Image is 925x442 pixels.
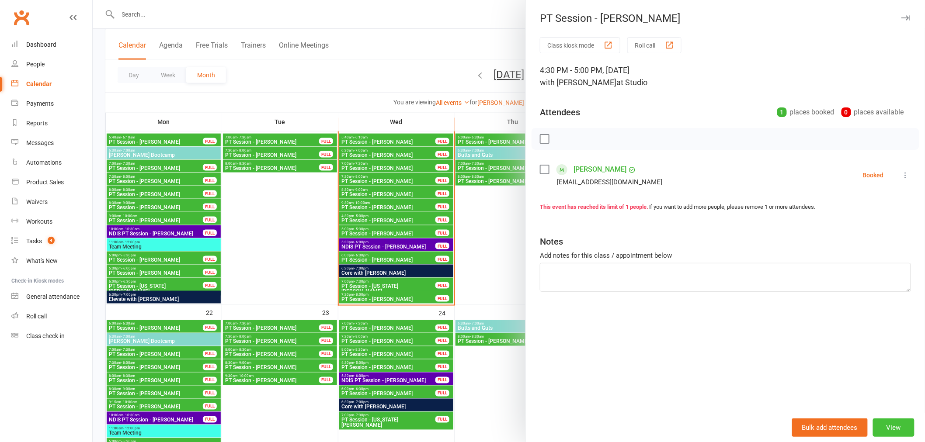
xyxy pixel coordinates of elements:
[11,251,92,271] a: What's New
[627,37,682,53] button: Roll call
[26,218,52,225] div: Workouts
[26,257,58,264] div: What's New
[540,235,563,248] div: Notes
[777,106,835,118] div: places booked
[540,64,911,89] div: 4:30 PM - 5:00 PM, [DATE]
[26,238,42,245] div: Tasks
[48,237,55,244] span: 4
[26,198,48,205] div: Waivers
[26,139,54,146] div: Messages
[11,192,92,212] a: Waivers
[11,74,92,94] a: Calendar
[777,107,787,117] div: 1
[557,176,662,188] div: [EMAIL_ADDRESS][DOMAIN_NAME]
[574,162,626,176] a: [PERSON_NAME]
[26,159,62,166] div: Automations
[540,106,580,118] div: Attendees
[11,287,92,307] a: General attendance kiosk mode
[540,78,616,87] span: with [PERSON_NAME]
[11,114,92,133] a: Reports
[11,173,92,192] a: Product Sales
[26,313,47,320] div: Roll call
[26,61,45,68] div: People
[10,7,32,28] a: Clubworx
[616,78,647,87] span: at Studio
[11,307,92,326] a: Roll call
[863,172,884,178] div: Booked
[11,133,92,153] a: Messages
[540,250,911,261] div: Add notes for this class / appointment below
[11,212,92,231] a: Workouts
[11,94,92,114] a: Payments
[11,326,92,346] a: Class kiosk mode
[11,231,92,251] a: Tasks 4
[540,203,911,212] div: If you want to add more people, please remove 1 or more attendees.
[11,55,92,74] a: People
[26,80,52,87] div: Calendar
[26,100,54,107] div: Payments
[540,204,648,210] strong: This event has reached its limit of 1 people.
[11,153,92,173] a: Automations
[540,37,620,53] button: Class kiosk mode
[526,12,925,24] div: PT Session - [PERSON_NAME]
[873,418,915,437] button: View
[842,107,851,117] div: 0
[26,293,80,300] div: General attendance
[26,120,48,127] div: Reports
[26,332,65,339] div: Class check-in
[842,106,904,118] div: places available
[11,35,92,55] a: Dashboard
[792,418,868,437] button: Bulk add attendees
[26,179,64,186] div: Product Sales
[26,41,56,48] div: Dashboard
